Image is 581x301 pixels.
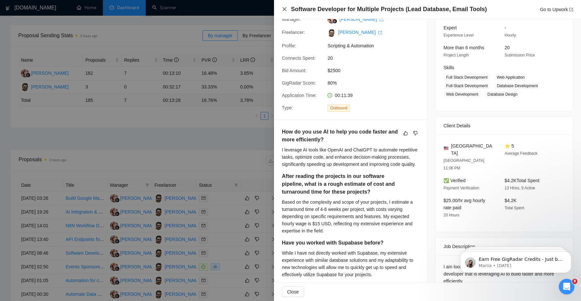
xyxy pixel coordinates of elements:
span: Close [287,288,299,295]
span: export [379,18,383,22]
span: Submission Price [505,53,535,57]
span: like [403,131,408,136]
span: More than 6 months [444,45,484,50]
span: Web Application [494,74,527,81]
div: Client Details [444,117,565,135]
a: [PERSON_NAME] export [338,30,382,35]
span: $25.00/hr avg hourly rate paid [444,198,485,210]
iframe: Intercom notifications message [450,238,581,283]
span: Full-Stack Development [444,82,490,89]
span: [GEOGRAPHIC_DATA] [451,142,494,157]
span: dislike [413,131,418,136]
div: Based on the complexity and scope of your projects, I estimate a turnaround time of 4-6 weeks per... [282,198,419,234]
div: Job Description [444,238,565,255]
span: Average Feedback [505,151,538,156]
img: c1iKeaDyC9pHXJQXmUk0g40TM3sE0rMXz21osXO1jjsCb16zoZlqDQBQw1TD_b2kFE [328,29,335,37]
span: Profile: [282,43,296,48]
div: I leverage AI tools like OpenAI and ChatGPT to automate repetitive tasks, optimize code, and enha... [282,146,419,168]
span: 80% [328,79,426,87]
iframe: Intercom live chat [559,279,574,294]
button: dislike [412,129,419,137]
span: - [505,25,506,30]
span: Payment Verification [444,186,479,190]
img: 🇺🇸 [444,146,448,150]
h5: After reading the projects in our software pipeline, what is a rough estimate of cost and turnaro... [282,172,399,196]
span: ✅ Verified [444,178,466,183]
span: [GEOGRAPHIC_DATA] 11:06 PM [444,158,484,170]
button: Close [282,287,304,297]
button: like [402,129,410,137]
span: Outbound [328,104,350,112]
span: 20 [505,45,510,50]
span: Hourly [505,33,516,38]
span: Manager: [282,17,301,22]
span: GigRadar Score: [282,80,316,86]
img: gigradar-bm.png [332,19,337,24]
span: $4.2K [505,198,517,203]
span: Application Time: [282,93,317,98]
span: Project Length [444,53,469,57]
div: While I have not directly worked with Supabase, my extensive experience with similar database sol... [282,249,419,278]
span: 20 Hours [444,213,460,217]
span: $2500 [328,67,426,74]
span: Skills [444,65,454,70]
h5: How do you use AI to help you code faster and more efficiently? [282,128,399,144]
span: 20 [328,55,426,62]
span: Experience Level [444,33,474,38]
span: export [378,31,382,35]
span: Type: [282,105,293,110]
span: $4.2K Total Spent [505,178,540,183]
span: Bid Amount: [282,68,307,73]
span: 8 [572,279,577,284]
span: 00:11:39 [335,93,353,98]
span: close [282,7,287,12]
span: Total Spent [505,206,524,210]
span: ⭐ 5 [505,143,514,149]
span: Freelancer: [282,30,305,35]
span: clock-circle [328,93,332,98]
span: Expert [444,25,457,30]
h4: Software Developer for Multiple Projects (Lead Database, Email Tools) [291,5,487,13]
a: Go to Upworkexport [540,7,573,12]
span: Connects Spent: [282,55,316,61]
button: Close [282,7,287,12]
span: Database Design [485,91,520,98]
span: Full Stack Development [444,74,490,81]
h5: Have you worked with Supabase before? [282,239,399,247]
a: [PERSON_NAME] export [339,17,383,22]
span: Scripting & Automation [328,42,426,49]
span: 13 Hires, 9 Active [505,186,535,190]
span: Web Development [444,91,481,98]
span: Database Development [494,82,540,89]
span: export [569,8,573,11]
